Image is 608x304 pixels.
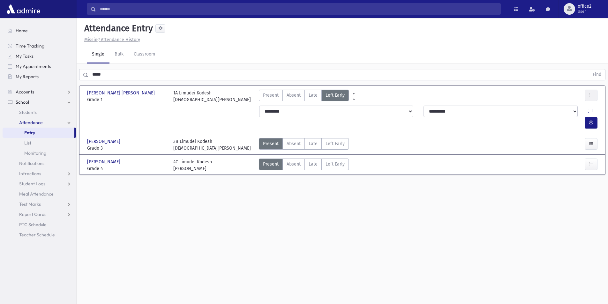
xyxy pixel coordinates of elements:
[84,37,140,42] u: Missing Attendance History
[16,74,39,79] span: My Reports
[87,96,167,103] span: Grade 1
[3,148,76,158] a: Monitoring
[3,51,76,61] a: My Tasks
[263,92,279,99] span: Present
[3,41,76,51] a: Time Tracking
[19,171,41,176] span: Infractions
[3,189,76,199] a: Meal Attendance
[3,87,76,97] a: Accounts
[16,63,51,69] span: My Appointments
[309,92,318,99] span: Late
[24,140,31,146] span: List
[96,3,500,15] input: Search
[309,161,318,167] span: Late
[19,201,41,207] span: Test Marks
[3,230,76,240] a: Teacher Schedule
[287,161,301,167] span: Absent
[19,109,37,115] span: Students
[3,199,76,209] a: Test Marks
[287,92,301,99] span: Absent
[16,43,44,49] span: Time Tracking
[287,140,301,147] span: Absent
[3,61,76,71] a: My Appointments
[82,37,140,42] a: Missing Attendance History
[173,138,251,152] div: 3B Limudei Kodesh [DEMOGRAPHIC_DATA][PERSON_NAME]
[259,159,349,172] div: AttTypes
[578,9,591,14] span: User
[326,92,345,99] span: Left Early
[3,107,76,117] a: Students
[19,222,47,227] span: PTC Schedule
[82,23,153,34] h5: Attendance Entry
[24,130,35,136] span: Entry
[19,160,44,166] span: Notifications
[578,4,591,9] span: office2
[87,46,109,63] a: Single
[19,211,46,217] span: Report Cards
[16,28,28,33] span: Home
[263,140,279,147] span: Present
[326,161,345,167] span: Left Early
[24,150,46,156] span: Monitoring
[3,219,76,230] a: PTC Schedule
[19,191,54,197] span: Meal Attendance
[3,158,76,168] a: Notifications
[5,3,42,15] img: AdmirePro
[3,179,76,189] a: Student Logs
[3,97,76,107] a: School
[3,138,76,148] a: List
[16,99,29,105] span: School
[3,128,74,138] a: Entry
[3,71,76,82] a: My Reports
[309,140,318,147] span: Late
[16,53,34,59] span: My Tasks
[87,90,156,96] span: [PERSON_NAME] [PERSON_NAME]
[259,90,349,103] div: AttTypes
[173,90,251,103] div: 1A Limudei Kodesh [DEMOGRAPHIC_DATA][PERSON_NAME]
[326,140,345,147] span: Left Early
[589,69,605,80] button: Find
[19,181,45,187] span: Student Logs
[16,89,34,95] span: Accounts
[87,138,122,145] span: [PERSON_NAME]
[3,117,76,128] a: Attendance
[87,145,167,152] span: Grade 3
[129,46,160,63] a: Classroom
[87,159,122,165] span: [PERSON_NAME]
[3,209,76,219] a: Report Cards
[173,159,212,172] div: 4C Limudei Kodesh [PERSON_NAME]
[87,165,167,172] span: Grade 4
[3,26,76,36] a: Home
[263,161,279,167] span: Present
[19,232,55,238] span: Teacher Schedule
[259,138,349,152] div: AttTypes
[3,168,76,179] a: Infractions
[19,120,43,125] span: Attendance
[109,46,129,63] a: Bulk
